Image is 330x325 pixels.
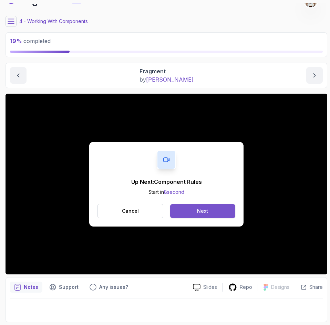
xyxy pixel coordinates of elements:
a: Repo [223,283,258,292]
button: Share [295,284,323,291]
p: Fragment [140,67,194,75]
p: Cancel [122,208,139,214]
span: 19 % [10,38,22,44]
button: Support button [45,282,83,293]
span: [PERSON_NAME] [146,76,194,83]
button: next content [306,67,323,84]
div: Next [197,208,208,214]
button: previous content [10,67,27,84]
p: Start in [131,189,202,196]
p: Any issues? [99,284,128,291]
p: by [140,75,194,84]
p: Slides [203,284,217,291]
button: Feedback button [85,282,132,293]
p: Up Next: Component Rules [131,178,202,186]
p: Repo [240,284,252,291]
p: 4 - Working With Components [19,18,88,25]
button: notes button [10,282,42,293]
span: completed [10,38,51,44]
span: 8 second [164,189,184,195]
p: Support [59,284,79,291]
button: Next [170,204,235,218]
p: Designs [271,284,289,291]
iframe: 6 - Fragment [6,94,327,274]
p: Notes [24,284,38,291]
button: Cancel [97,204,163,218]
a: Slides [187,284,223,291]
p: Share [309,284,323,291]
